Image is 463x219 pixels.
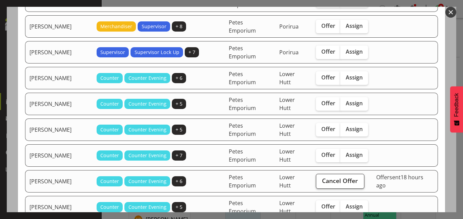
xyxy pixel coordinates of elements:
span: + 5 [176,100,182,108]
td: [PERSON_NAME] [25,144,93,167]
span: Assign [346,151,363,158]
span: Assign [346,74,363,81]
td: [PERSON_NAME] [25,170,93,193]
span: Petes Emporium [229,96,256,112]
span: Counter Evening [128,126,166,133]
span: Cancel Offer [322,176,358,185]
span: + 7 [176,152,182,159]
span: Merchandiser [100,23,132,30]
button: Feedback - Show survey [450,86,463,132]
span: + 6 [176,74,182,82]
span: Counter [100,74,119,82]
span: Counter Evening [128,203,166,211]
span: Counter Evening [128,100,166,108]
span: Petes Emporium [229,199,256,215]
td: [PERSON_NAME] [25,93,93,115]
span: Petes Emporium [229,174,256,189]
span: + 8 [176,23,182,30]
span: Lower Hutt [279,122,295,138]
span: Assign [346,126,363,132]
span: Assign [346,48,363,55]
td: [PERSON_NAME] [25,118,93,141]
span: Supervisor [100,49,125,56]
span: + 5 [176,126,182,133]
span: Offer [321,126,335,132]
div: Offer 18 hours ago [376,173,434,189]
span: Petes Emporium [229,44,256,60]
button: Cancel Offer [316,174,364,189]
span: Assign [346,22,363,29]
span: Petes Emporium [229,70,256,86]
span: Petes Emporium [229,122,256,138]
span: + 6 [176,178,182,185]
span: Counter [100,126,119,133]
td: [PERSON_NAME] [25,196,93,218]
span: Petes Emporium [229,19,256,34]
span: Porirua [279,49,299,56]
span: Offer [321,100,335,107]
span: Counter [100,203,119,211]
span: Counter Evening [128,74,166,82]
span: Counter Evening [128,178,166,185]
span: Supervisor Lock Up [135,49,179,56]
span: Supervisor [142,23,166,30]
td: [PERSON_NAME] [25,41,93,63]
span: Offer [321,203,335,210]
td: [PERSON_NAME] [25,67,93,89]
span: Offer [321,22,335,29]
span: Lower Hutt [279,174,295,189]
span: Counter [100,152,119,159]
span: Assign [346,100,363,107]
span: Feedback [454,93,460,117]
span: Porirua [279,23,299,30]
td: [PERSON_NAME] [25,15,93,38]
span: Counter [100,100,119,108]
span: Lower Hutt [279,70,295,86]
span: + 5 [176,203,182,211]
span: Counter [100,178,119,185]
span: + 7 [188,49,195,56]
span: Offer [321,74,335,81]
span: Lower Hutt [279,96,295,112]
span: Assign [346,203,363,210]
span: Petes Emporium [229,148,256,163]
span: Offer [321,151,335,158]
span: sent [389,174,401,181]
span: Lower Hutt [279,148,295,163]
span: Lower Hutt [279,199,295,215]
span: Counter Evening [128,152,166,159]
span: Offer [321,48,335,55]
